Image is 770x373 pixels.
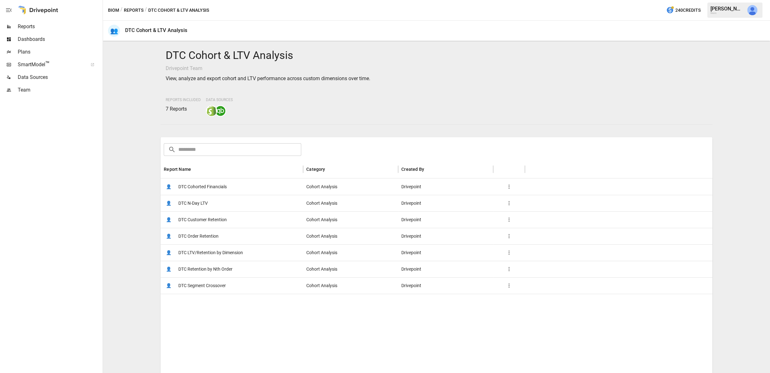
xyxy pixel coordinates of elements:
span: 👤 [164,182,173,191]
div: Drivepoint [398,228,493,244]
div: Drivepoint [398,261,493,277]
span: DTC Order Retention [178,228,219,244]
div: / [145,6,147,14]
div: Biom [710,12,743,15]
div: Cohort Analysis [303,178,398,195]
span: 👤 [164,198,173,208]
div: / [120,6,123,14]
span: SmartModel [18,61,84,68]
div: Cohort Analysis [303,244,398,261]
div: DTC Cohort & LTV Analysis [125,27,187,33]
span: ™ [45,60,50,68]
span: DTC Segment Crossover [178,278,226,294]
div: Report Name [164,167,191,172]
button: Reports [124,6,143,14]
button: Sort [326,165,335,174]
span: Reports Included [166,98,201,102]
span: 👤 [164,231,173,241]
div: Category [306,167,325,172]
div: Drivepoint [398,178,493,195]
div: Cohort Analysis [303,261,398,277]
span: DTC N-Day LTV [178,195,208,211]
span: Plans [18,48,101,56]
button: Biom [108,6,119,14]
div: Drivepoint [398,277,493,294]
img: shopify [207,106,217,116]
h4: DTC Cohort & LTV Analysis [166,49,707,62]
span: 👤 [164,215,173,224]
button: 240Credits [664,4,703,16]
div: Drivepoint [398,211,493,228]
span: Data Sources [206,98,233,102]
div: [PERSON_NAME] [710,6,743,12]
div: Cohort Analysis [303,277,398,294]
div: Cohort Analysis [303,195,398,211]
div: Drivepoint [398,244,493,261]
span: DTC Cohorted Financials [178,179,227,195]
div: Drivepoint [398,195,493,211]
div: Cohort Analysis [303,211,398,228]
span: Reports [18,23,101,30]
button: Will Gahagan [743,1,761,19]
span: Data Sources [18,74,101,81]
span: 240 Credits [675,6,701,14]
span: Dashboards [18,35,101,43]
img: quickbooks [215,106,226,116]
span: Team [18,86,101,94]
span: 👤 [164,281,173,290]
span: DTC LTV/Retention by Dimension [178,245,243,261]
button: Sort [192,165,200,174]
button: Sort [425,165,434,174]
div: Created By [401,167,424,172]
p: 7 Reports [166,105,201,113]
div: Cohort Analysis [303,228,398,244]
span: DTC Customer Retention [178,212,227,228]
img: Will Gahagan [747,5,757,15]
span: DTC Retention by Nth Order [178,261,232,277]
span: 👤 [164,248,173,257]
span: 👤 [164,264,173,274]
p: Drivepoint Team [166,65,707,72]
div: 👥 [108,25,120,37]
p: View, analyze and export cohort and LTV performance across custom dimensions over time. [166,75,707,82]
